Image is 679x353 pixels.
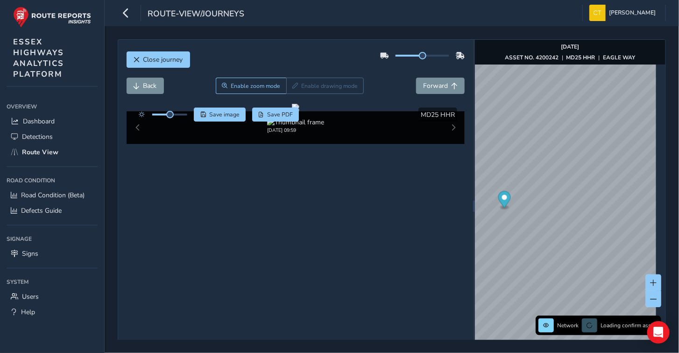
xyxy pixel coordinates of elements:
img: Thumbnail frame [267,118,324,127]
span: Enable zoom mode [231,82,281,90]
span: Help [21,308,35,317]
button: Zoom [216,78,286,94]
button: Forward [416,78,465,94]
span: Users [22,292,39,301]
span: Signs [22,249,38,258]
img: rr logo [13,7,91,28]
strong: EAGLE WAY [603,54,636,61]
span: [PERSON_NAME] [609,5,656,21]
div: Signage [7,232,98,246]
strong: ASSET NO. 4200242 [505,54,559,61]
span: Route View [22,148,58,157]
div: Overview [7,100,98,114]
span: Dashboard [23,117,55,126]
span: Back [143,81,157,90]
a: Detections [7,129,98,144]
a: Signs [7,246,98,261]
span: Loading confirm assets [601,322,658,329]
img: diamond-layout [589,5,606,21]
a: Route View [7,144,98,160]
button: Close journey [127,51,190,68]
div: [DATE] 09:59 [267,127,324,134]
a: Users [7,289,98,304]
span: Network [557,322,579,329]
span: Road Condition (Beta) [21,191,85,200]
div: Map marker [498,191,510,210]
span: MD25 HHR [421,110,455,119]
span: ESSEX HIGHWAYS ANALYTICS PLATFORM [13,36,64,79]
a: Dashboard [7,114,98,129]
button: Back [127,78,164,94]
a: Defects Guide [7,203,98,218]
a: Help [7,304,98,320]
span: Save image [209,111,240,118]
div: | | [505,54,636,61]
a: Road Condition (Beta) [7,187,98,203]
span: Defects Guide [21,206,62,215]
span: Detections [22,132,53,141]
button: Save [194,108,246,122]
button: PDF [252,108,299,122]
div: System [7,275,98,289]
button: [PERSON_NAME] [589,5,659,21]
strong: MD25 HHR [566,54,595,61]
span: Save PDF [267,111,293,118]
div: Road Condition [7,173,98,187]
span: route-view/journeys [148,8,244,21]
strong: [DATE] [561,43,579,50]
div: Open Intercom Messenger [647,321,670,344]
span: Close journey [143,55,183,64]
span: Forward [423,81,448,90]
